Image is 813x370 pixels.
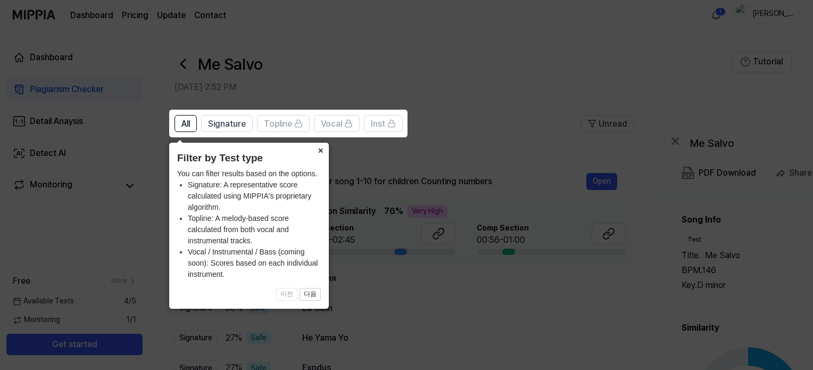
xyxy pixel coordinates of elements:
span: All [181,118,190,130]
li: Vocal / Instrumental / Bass (coming soon): Scores based on each individual instrument. [188,246,321,280]
button: All [175,115,197,132]
span: Vocal [321,118,342,130]
li: Signature: A representative score calculated using MIPPIA's proprietary algorithm. [188,179,321,213]
span: Signature [208,118,246,130]
span: Topline [264,118,292,130]
button: Signature [201,115,253,132]
span: Inst [371,118,385,130]
header: Filter by Test type [177,151,321,166]
button: Topline [257,115,310,132]
button: Inst [364,115,403,132]
button: 다음 [300,288,321,301]
div: You can filter results based on the options. [177,168,321,280]
li: Topline: A melody-based score calculated from both vocal and instrumental tracks. [188,213,321,246]
button: Vocal [314,115,360,132]
button: Close [312,143,329,158]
